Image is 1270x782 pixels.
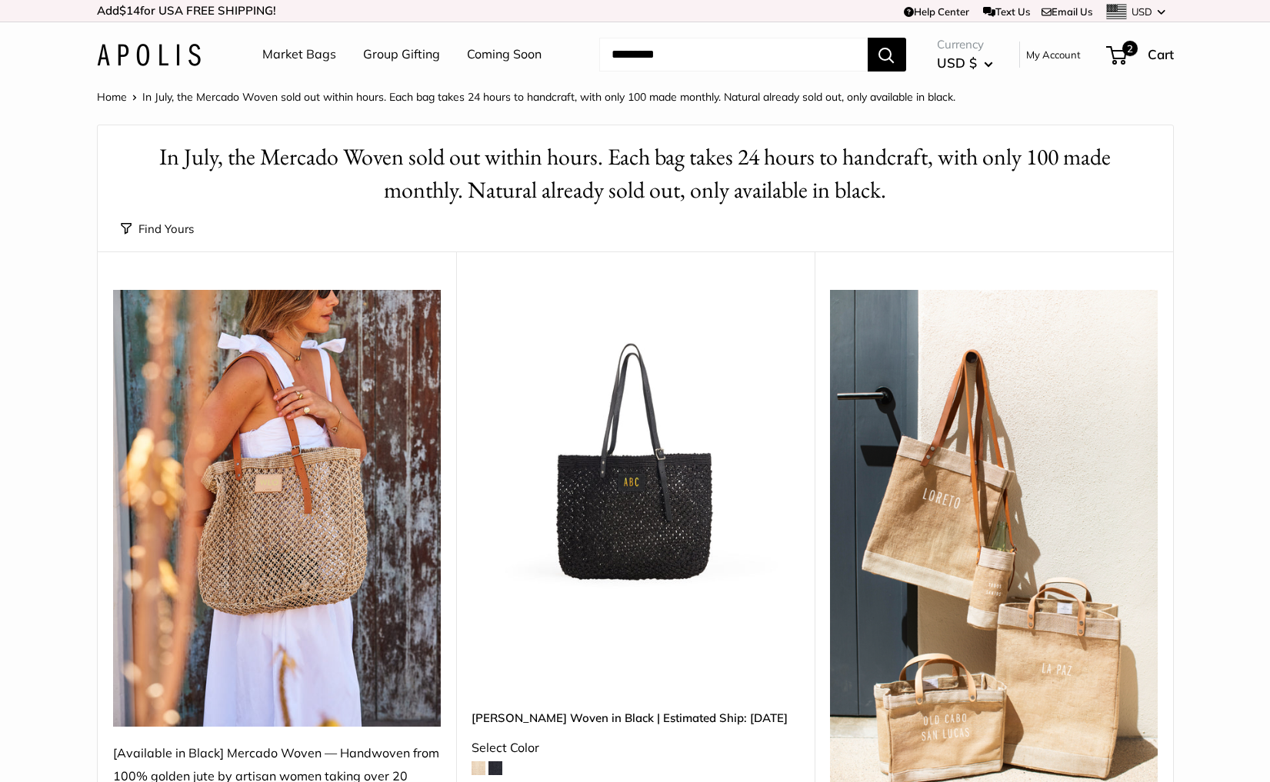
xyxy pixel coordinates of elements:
nav: Breadcrumb [97,87,955,107]
img: Mercado Woven in Black | Estimated Ship: Oct. 19th [472,290,799,617]
div: Select Color [472,737,799,760]
span: USD $ [937,55,977,71]
input: Search... [599,38,868,72]
a: [PERSON_NAME] Woven in Black | Estimated Ship: [DATE] [472,709,799,727]
a: Help Center [904,5,969,18]
a: Market Bags [262,43,336,66]
a: Text Us [983,5,1030,18]
button: USD $ [937,51,993,75]
a: Home [97,90,127,104]
img: [Available in Black] Mercado Woven — Handwoven from 100% golden jute by artisan women taking over... [113,290,441,727]
button: Search [868,38,906,72]
a: My Account [1026,45,1081,64]
span: USD [1132,5,1152,18]
span: 2 [1122,41,1137,56]
img: Apolis [97,44,201,66]
a: 2 Cart [1108,42,1174,67]
span: In July, the Mercado Woven sold out within hours. Each bag takes 24 hours to handcraft, with only... [142,90,955,104]
a: Mercado Woven in Black | Estimated Ship: Oct. 19thMercado Woven in Black | Estimated Ship: Oct. 19th [472,290,799,617]
span: $14 [119,3,140,18]
span: Currency [937,34,993,55]
a: Group Gifting [363,43,440,66]
span: Cart [1148,46,1174,62]
h1: In July, the Mercado Woven sold out within hours. Each bag takes 24 hours to handcraft, with only... [121,141,1150,207]
a: Coming Soon [467,43,542,66]
a: Email Us [1042,5,1092,18]
button: Find Yours [121,218,194,240]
